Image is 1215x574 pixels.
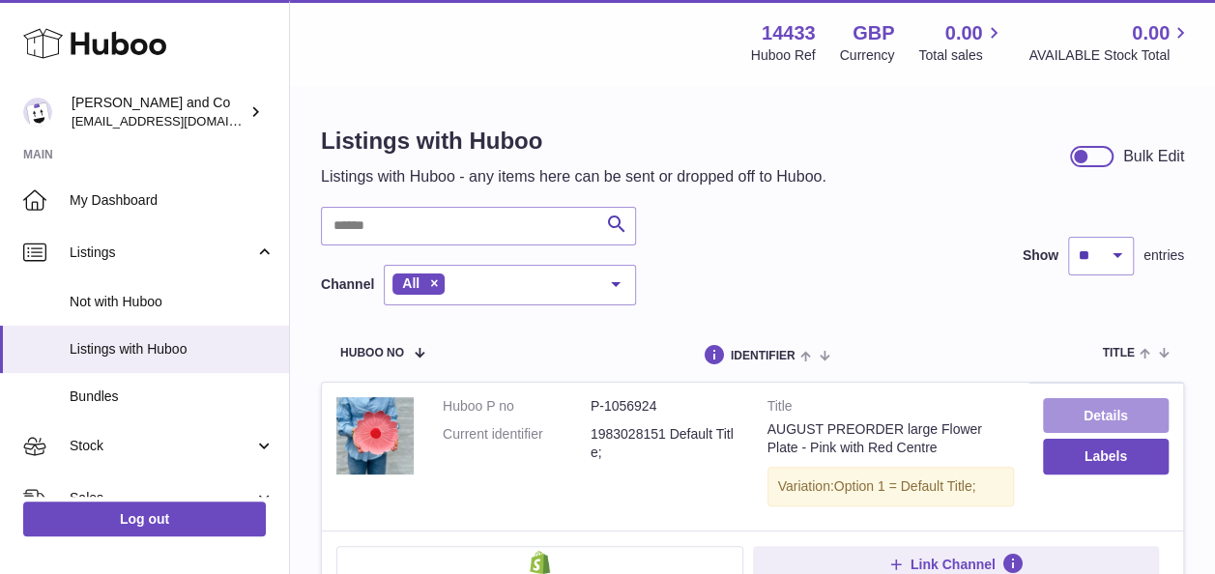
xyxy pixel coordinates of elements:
strong: Title [767,397,1014,420]
span: Sales [70,489,254,507]
span: AVAILABLE Stock Total [1028,46,1192,65]
span: Not with Huboo [70,293,275,311]
img: AUGUST PREORDER large Flower Plate - Pink with Red Centre [336,397,414,474]
span: entries [1143,246,1184,265]
span: Listings [70,244,254,262]
span: Option 1 = Default Title; [834,478,976,494]
span: All [402,275,419,291]
dt: Huboo P no [443,397,591,416]
div: Huboo Ref [751,46,816,65]
span: 0.00 [1132,20,1170,46]
span: title [1102,347,1134,359]
div: [PERSON_NAME] and Co [72,94,246,130]
strong: GBP [853,20,894,46]
div: Bulk Edit [1123,146,1184,167]
span: 0.00 [945,20,983,46]
img: shopify-small.png [530,551,550,574]
a: 0.00 Total sales [918,20,1004,65]
span: Total sales [918,46,1004,65]
strong: 14433 [762,20,816,46]
span: Listings with Huboo [70,340,275,359]
label: Channel [321,275,374,294]
dt: Current identifier [443,425,591,462]
div: Currency [840,46,895,65]
img: internalAdmin-14433@internal.huboo.com [23,98,52,127]
span: My Dashboard [70,191,275,210]
div: AUGUST PREORDER large Flower Plate - Pink with Red Centre [767,420,1014,457]
span: Huboo no [340,347,404,359]
a: Details [1043,398,1169,433]
a: 0.00 AVAILABLE Stock Total [1028,20,1192,65]
button: Labels [1043,439,1169,474]
dd: P-1056924 [591,397,738,416]
span: [EMAIL_ADDRESS][DOMAIN_NAME] [72,113,284,129]
span: identifier [731,350,796,362]
h1: Listings with Huboo [321,126,826,157]
dd: 1983028151 Default Title; [591,425,738,462]
span: Link Channel [911,556,996,573]
label: Show [1023,246,1058,265]
div: Variation: [767,467,1014,506]
p: Listings with Huboo - any items here can be sent or dropped off to Huboo. [321,166,826,187]
a: Log out [23,502,266,536]
span: Bundles [70,387,275,406]
span: Stock [70,437,254,455]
